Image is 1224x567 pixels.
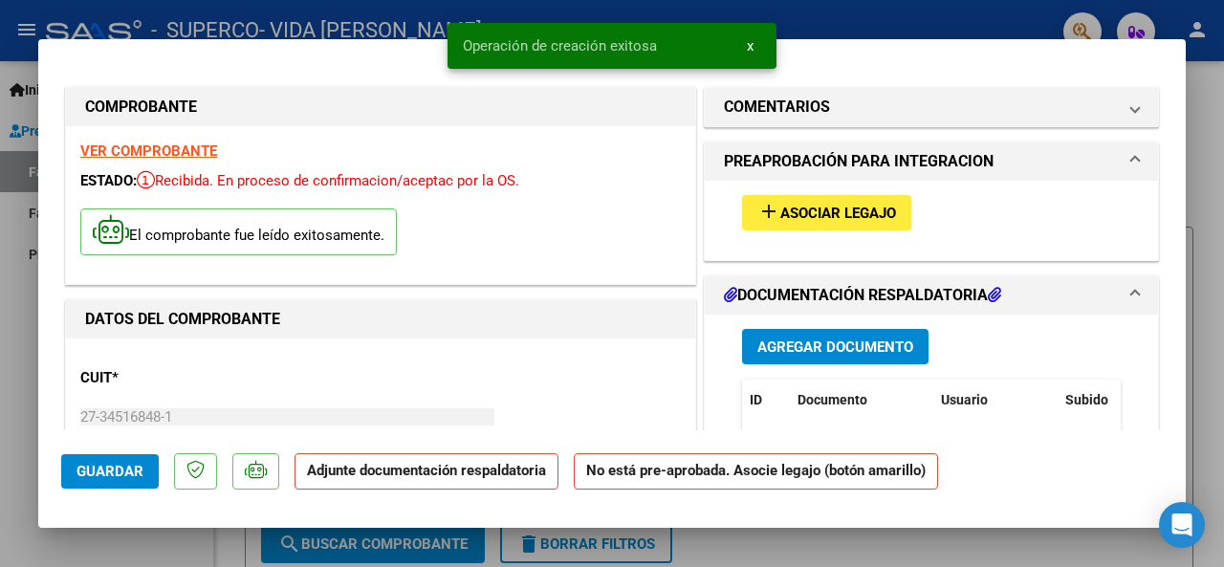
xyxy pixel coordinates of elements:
[705,181,1158,260] div: PREAPROBACIÓN PARA INTEGRACION
[724,150,994,173] h1: PREAPROBACIÓN PARA INTEGRACION
[85,310,280,328] strong: DATOS DEL COMPROBANTE
[780,205,896,222] span: Asociar Legajo
[747,37,754,55] span: x
[307,462,546,479] strong: Adjunte documentación respaldatoria
[790,380,933,421] datatable-header-cell: Documento
[574,453,938,491] strong: No está pre-aprobada. Asocie legajo (botón amarillo)
[724,96,830,119] h1: COMENTARIOS
[80,172,137,189] span: ESTADO:
[705,142,1158,181] mat-expansion-panel-header: PREAPROBACIÓN PARA INTEGRACION
[137,172,519,189] span: Recibida. En proceso de confirmacion/aceptac por la OS.
[742,195,911,230] button: Asociar Legajo
[80,367,260,389] p: CUIT
[732,29,769,63] button: x
[463,36,657,55] span: Operación de creación exitosa
[76,463,143,480] span: Guardar
[1058,380,1153,421] datatable-header-cell: Subido
[941,392,988,407] span: Usuario
[61,454,159,489] button: Guardar
[757,200,780,223] mat-icon: add
[757,338,913,356] span: Agregar Documento
[80,142,217,160] a: VER COMPROBANTE
[705,276,1158,315] mat-expansion-panel-header: DOCUMENTACIÓN RESPALDATORIA
[80,208,397,255] p: El comprobante fue leído exitosamente.
[724,284,1001,307] h1: DOCUMENTACIÓN RESPALDATORIA
[1065,392,1108,407] span: Subido
[85,98,197,116] strong: COMPROBANTE
[798,392,867,407] span: Documento
[933,380,1058,421] datatable-header-cell: Usuario
[750,392,762,407] span: ID
[742,329,929,364] button: Agregar Documento
[742,380,790,421] datatable-header-cell: ID
[705,88,1158,126] mat-expansion-panel-header: COMENTARIOS
[1159,502,1205,548] div: Open Intercom Messenger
